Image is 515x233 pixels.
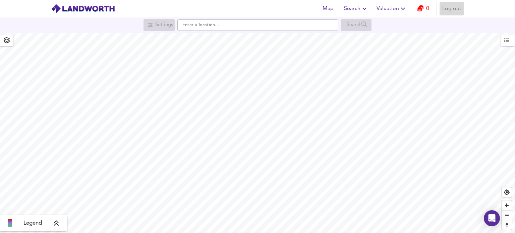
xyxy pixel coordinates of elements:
[23,219,42,227] span: Legend
[440,2,464,15] button: Log out
[502,211,512,220] span: Zoom out
[320,4,336,13] span: Map
[341,19,371,31] div: Search for a location first or explore the map
[374,2,410,15] button: Valuation
[502,220,512,230] button: Reset bearing to north
[502,200,512,210] button: Zoom in
[484,210,500,226] div: Open Intercom Messenger
[344,4,368,13] span: Search
[317,2,339,15] button: Map
[51,4,115,14] img: logo
[417,4,429,13] a: 0
[341,2,371,15] button: Search
[177,19,338,31] input: Enter a location...
[442,4,461,13] span: Log out
[502,210,512,220] button: Zoom out
[412,2,434,15] button: 0
[144,19,175,31] div: Search for a location first or explore the map
[377,4,407,13] span: Valuation
[502,187,512,197] button: Find my location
